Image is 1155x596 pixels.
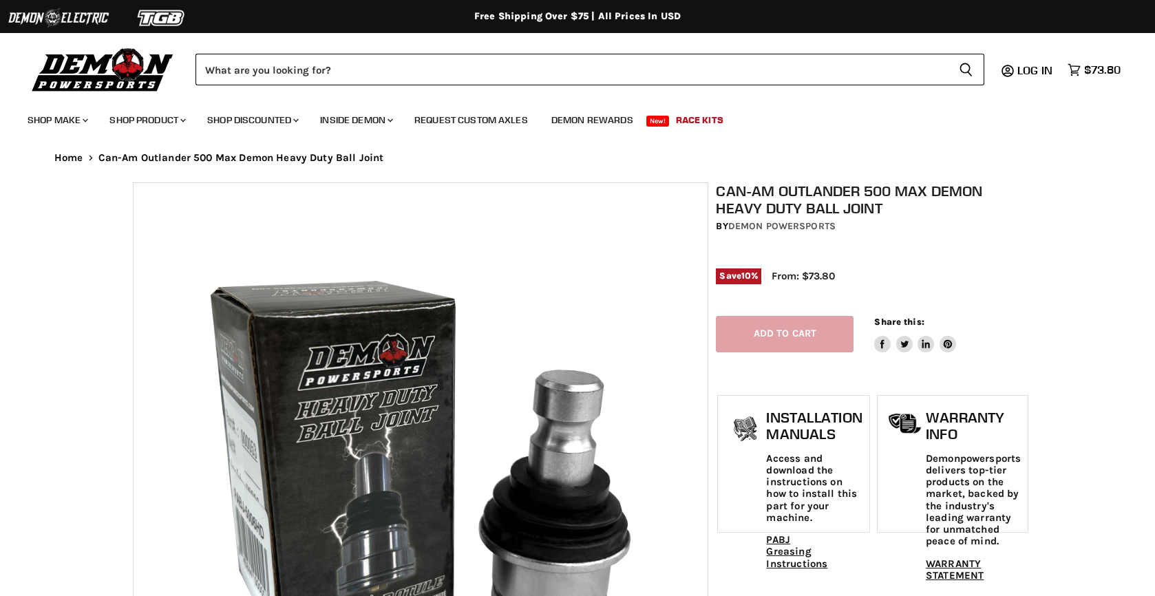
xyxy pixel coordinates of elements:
p: Demonpowersports delivers top-tier products on the market, backed by the industry's leading warra... [926,453,1021,548]
input: Search [195,54,948,85]
h1: Installation Manuals [766,409,862,442]
a: Shop Discounted [197,106,307,134]
span: 10 [741,270,751,281]
nav: Breadcrumbs [27,152,1128,164]
span: Share this: [874,317,924,327]
span: Can-Am Outlander 500 Max Demon Heavy Duty Ball Joint [98,152,384,164]
span: Save % [716,268,761,284]
a: Race Kits [666,106,734,134]
span: From: $73.80 [772,270,835,282]
span: New! [646,116,670,127]
p: Access and download the instructions on how to install this part for your machine. [766,453,862,524]
span: $73.80 [1084,63,1121,76]
ul: Main menu [17,100,1117,134]
a: Shop Make [17,106,96,134]
div: Free Shipping Over $75 | All Prices In USD [27,10,1128,23]
div: by [716,219,1030,234]
img: install_manual-icon.png [728,413,763,447]
form: Product [195,54,984,85]
img: Demon Powersports [28,45,178,94]
a: Demon Rewards [541,106,644,134]
a: $73.80 [1061,60,1127,80]
h1: Warranty Info [926,409,1021,442]
a: PABJ Greasing Instructions [766,534,827,570]
a: Demon Powersports [728,220,836,232]
a: Inside Demon [310,106,401,134]
a: Request Custom Axles [404,106,538,134]
a: WARRANTY STATEMENT [926,557,984,582]
a: Shop Product [99,106,194,134]
aside: Share this: [874,316,956,352]
button: Search [948,54,984,85]
span: Log in [1017,63,1052,77]
img: TGB Logo 2 [110,5,213,31]
img: Demon Electric Logo 2 [7,5,110,31]
a: Home [54,152,83,164]
img: warranty-icon.png [888,413,922,434]
a: Log in [1011,64,1061,76]
h1: Can-Am Outlander 500 Max Demon Heavy Duty Ball Joint [716,182,1030,217]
